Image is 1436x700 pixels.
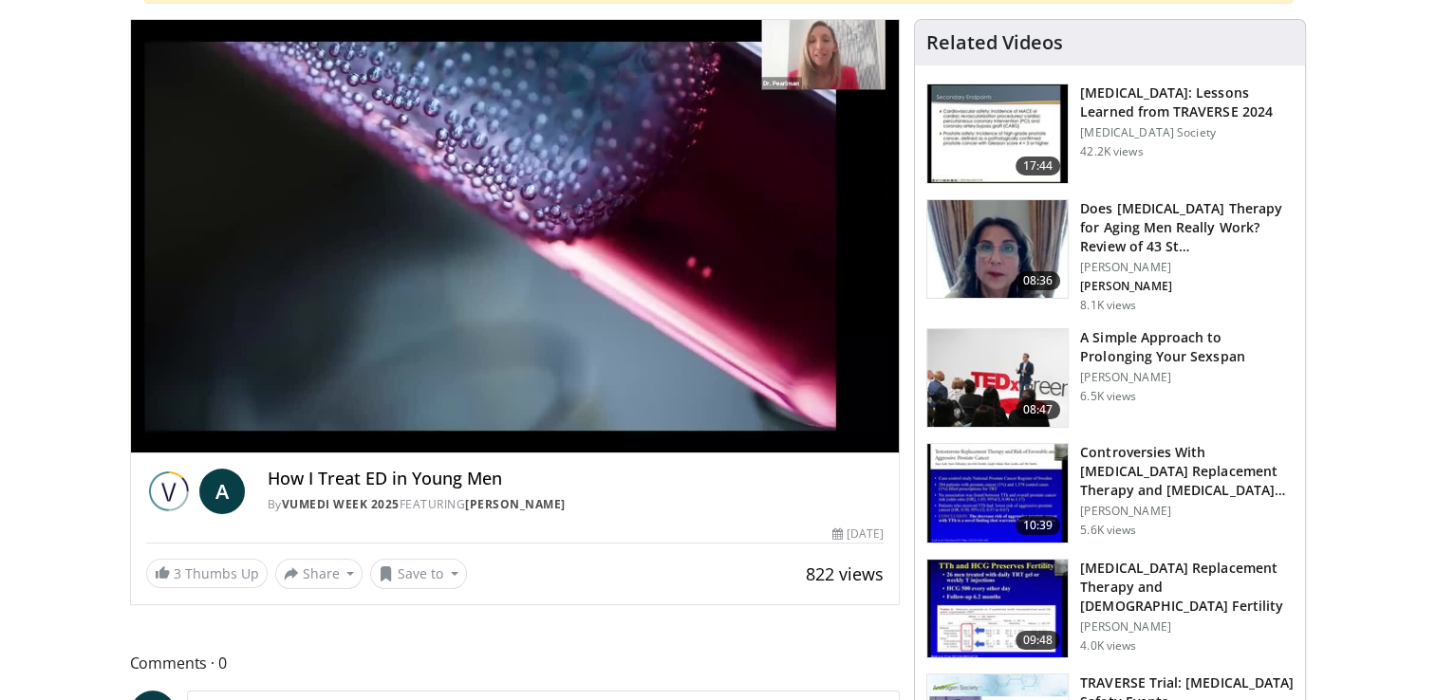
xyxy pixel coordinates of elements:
h3: [MEDICAL_DATA] Replacement Therapy and [DEMOGRAPHIC_DATA] Fertility [1080,559,1294,616]
button: Share [275,559,364,589]
a: 10:39 Controversies With [MEDICAL_DATA] Replacement Therapy and [MEDICAL_DATA] Can… [PERSON_NAME]... [926,443,1294,543]
h4: Related Videos [926,31,1063,54]
p: [PERSON_NAME] [1080,619,1294,635]
h3: Does [MEDICAL_DATA] Therapy for Aging Men Really Work? Review of 43 St… [1080,199,1294,256]
a: 08:36 Does [MEDICAL_DATA] Therapy for Aging Men Really Work? Review of 43 St… [PERSON_NAME] [PERS... [926,199,1294,313]
a: [PERSON_NAME] [465,496,566,512]
h3: A Simple Approach to Prolonging Your Sexspan [1080,328,1294,366]
img: 1317c62a-2f0d-4360-bee0-b1bff80fed3c.150x105_q85_crop-smart_upscale.jpg [927,84,1068,183]
a: 17:44 [MEDICAL_DATA]: Lessons Learned from TRAVERSE 2024 [MEDICAL_DATA] Society 42.2K views [926,83,1294,184]
img: 418933e4-fe1c-4c2e-be56-3ce3ec8efa3b.150x105_q85_crop-smart_upscale.jpg [927,444,1068,543]
p: [PERSON_NAME] [1080,260,1294,275]
a: 09:48 [MEDICAL_DATA] Replacement Therapy and [DEMOGRAPHIC_DATA] Fertility [PERSON_NAME] 4.0K views [926,559,1294,659]
p: 8.1K views [1080,298,1136,313]
a: A [199,469,245,514]
span: 10:39 [1016,516,1061,535]
a: Vumedi Week 2025 [282,496,400,512]
span: 09:48 [1016,631,1061,650]
p: [MEDICAL_DATA] Society [1080,125,1294,140]
span: 08:47 [1016,400,1061,419]
img: c4bd4661-e278-4c34-863c-57c104f39734.150x105_q85_crop-smart_upscale.jpg [927,329,1068,428]
h4: How I Treat ED in Young Men [268,469,885,489]
a: 08:47 A Simple Approach to Prolonging Your Sexspan [PERSON_NAME] 6.5K views [926,328,1294,429]
p: 4.0K views [1080,638,1136,654]
p: 6.5K views [1080,389,1136,404]
button: Save to [370,559,467,589]
img: 58e29ddd-d015-4cd9-bf96-f28e303b730c.150x105_q85_crop-smart_upscale.jpg [927,560,1068,658]
h3: Controversies With [MEDICAL_DATA] Replacement Therapy and [MEDICAL_DATA] Can… [1080,443,1294,500]
img: Vumedi Week 2025 [146,469,192,514]
span: Comments 0 [130,651,901,675]
p: 42.2K views [1080,144,1143,159]
p: 5.6K views [1080,523,1136,538]
h3: [MEDICAL_DATA]: Lessons Learned from TRAVERSE 2024 [1080,83,1294,121]
span: 822 views [806,562,884,585]
div: [DATE] [832,525,884,543]
span: 3 [174,564,181,582]
img: 4d4bce34-7cbb-4531-8d0c-5308a71d9d6c.150x105_q85_crop-smart_upscale.jpg [927,200,1068,299]
p: [PERSON_NAME] [1080,504,1294,519]
p: [PERSON_NAME] [1080,279,1294,294]
span: 08:36 [1016,271,1061,290]
div: By FEATURING [268,496,885,513]
p: [PERSON_NAME] [1080,370,1294,385]
span: 17:44 [1016,157,1061,175]
a: 3 Thumbs Up [146,559,268,588]
video-js: Video Player [131,20,900,453]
